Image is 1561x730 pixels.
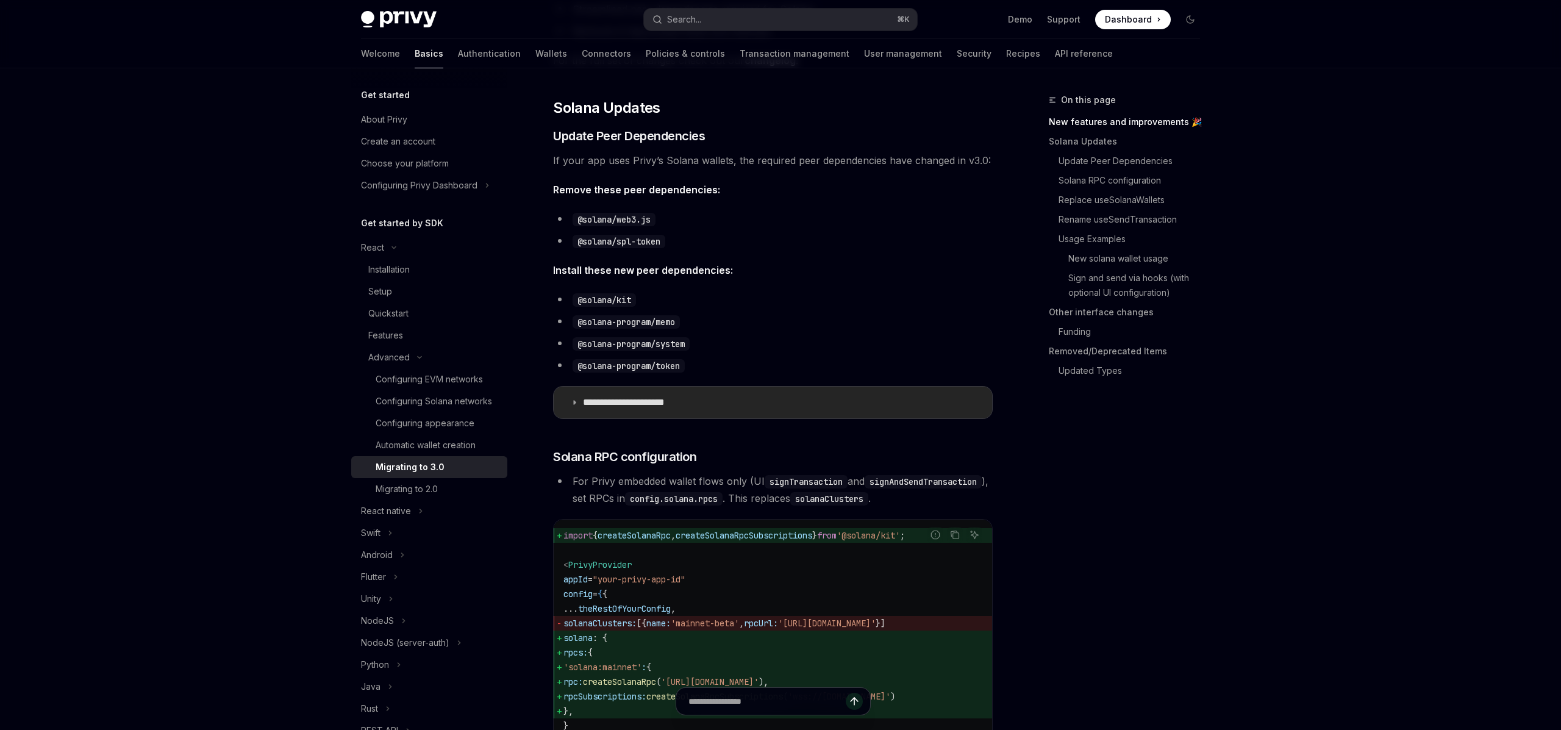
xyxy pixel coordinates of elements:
a: Automatic wallet creation [351,434,507,456]
span: Solana Updates [553,98,660,118]
a: Dashboard [1095,10,1171,29]
span: : [641,662,646,673]
button: Toggle Flutter section [351,566,507,588]
span: ( [656,676,661,687]
code: signTransaction [765,475,848,488]
a: Demo [1008,13,1032,26]
div: Flutter [361,570,386,584]
a: Authentication [458,39,521,68]
button: Toggle Advanced section [351,346,507,368]
code: @solana-program/memo [573,315,680,329]
a: Create an account [351,131,507,152]
div: Search... [667,12,701,27]
div: NodeJS [361,614,394,628]
a: Other interface changes [1049,302,1210,322]
h5: Get started by SDK [361,216,443,231]
span: ⌘ K [897,15,910,24]
span: If your app uses Privy’s Solana wallets, the required peer dependencies have changed in v3.0: [553,152,993,169]
span: PrivyProvider [568,559,632,570]
button: Toggle Python section [351,654,507,676]
strong: Remove these peer dependencies: [553,184,720,196]
a: Migrating to 3.0 [351,456,507,478]
a: Basics [415,39,443,68]
a: Transaction management [740,39,849,68]
span: ; [900,530,905,541]
a: Policies & controls [646,39,725,68]
div: Advanced [368,350,410,365]
button: Ask AI [966,527,982,543]
span: { [593,530,598,541]
span: 'solana:mainnet' [563,662,641,673]
span: { [588,647,593,658]
span: < [563,559,568,570]
button: Toggle Configuring Privy Dashboard section [351,174,507,196]
a: About Privy [351,109,507,131]
button: Toggle dark mode [1181,10,1200,29]
img: dark logo [361,11,437,28]
a: Replace useSolanaWallets [1049,190,1210,210]
a: Usage Examples [1049,229,1210,249]
div: Configuring Privy Dashboard [361,178,477,193]
span: appId [563,574,588,585]
a: Removed/Deprecated Items [1049,342,1210,361]
input: Ask a question... [688,688,846,715]
div: Unity [361,592,381,606]
code: signAndSendTransaction [865,475,982,488]
span: createSolanaRpc [583,676,656,687]
span: , [739,618,744,629]
span: , [671,530,676,541]
div: Automatic wallet creation [376,438,476,453]
button: Toggle Android section [351,544,507,566]
a: Sign and send via hooks (with optional UI configuration) [1049,268,1210,302]
button: Toggle React native section [351,500,507,522]
div: Configuring appearance [376,416,474,431]
span: ... [563,603,578,614]
span: rpc: [563,676,583,687]
span: { [598,589,602,599]
span: solanaClusters: [563,618,637,629]
a: Quickstart [351,302,507,324]
span: = [593,589,598,599]
div: Installation [368,262,410,277]
div: React native [361,504,411,518]
button: Copy the contents from the code block [947,527,963,543]
div: Choose your platform [361,156,449,171]
button: Report incorrect code [927,527,943,543]
div: Setup [368,284,392,299]
span: ), [759,676,768,687]
a: Configuring appearance [351,412,507,434]
div: Migrating to 2.0 [376,482,438,496]
div: Android [361,548,393,562]
a: Security [957,39,991,68]
code: @solana/kit [573,293,636,307]
span: Dashboard [1105,13,1152,26]
span: On this page [1061,93,1116,107]
div: Java [361,679,380,694]
a: New features and improvements 🎉 [1049,112,1210,132]
a: Support [1047,13,1081,26]
span: createSolanaRpc [598,530,671,541]
a: Setup [351,281,507,302]
h5: Get started [361,88,410,102]
div: Create an account [361,134,435,149]
code: solanaClusters [790,492,868,506]
a: Updated Types [1049,361,1210,381]
div: Configuring EVM networks [376,372,483,387]
button: Toggle Unity section [351,588,507,610]
code: @solana/spl-token [573,235,665,248]
span: Solana RPC configuration [553,448,696,465]
span: } [812,530,817,541]
span: : { [593,632,607,643]
span: rpcs: [563,647,588,658]
span: '@solana/kit' [837,530,900,541]
a: Solana RPC configuration [1049,171,1210,190]
a: Wallets [535,39,567,68]
code: @solana-program/system [573,337,690,351]
a: Welcome [361,39,400,68]
a: Installation [351,259,507,281]
span: config [563,589,593,599]
span: createSolanaRpcSubscriptions [676,530,812,541]
a: Configuring Solana networks [351,390,507,412]
button: Toggle Java section [351,676,507,698]
a: Solana Updates [1049,132,1210,151]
